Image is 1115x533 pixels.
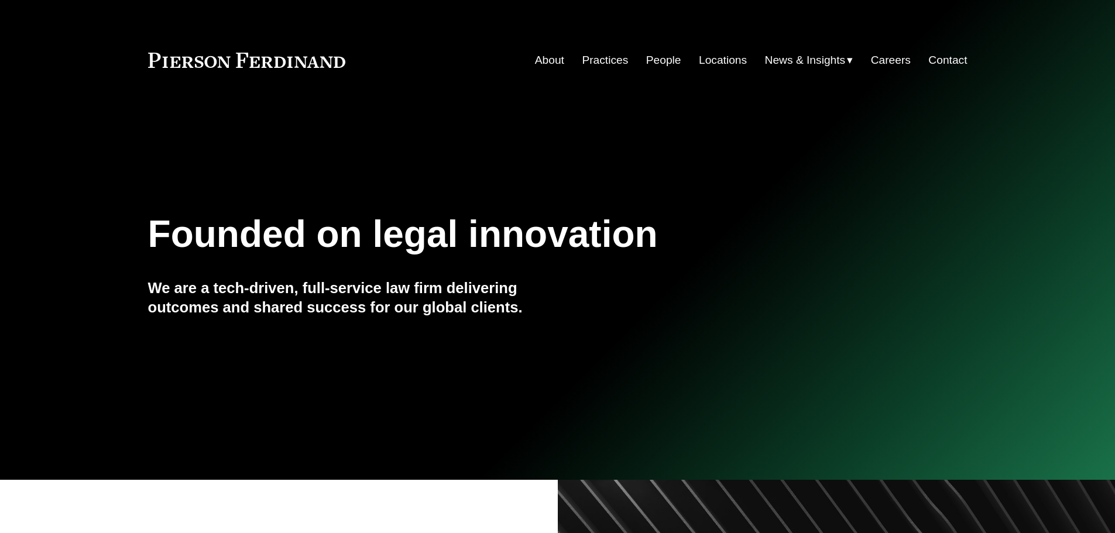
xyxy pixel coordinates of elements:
a: Contact [928,49,967,71]
a: folder dropdown [765,49,853,71]
a: Practices [582,49,628,71]
h4: We are a tech-driven, full-service law firm delivering outcomes and shared success for our global... [148,278,558,317]
a: People [646,49,681,71]
h1: Founded on legal innovation [148,213,831,256]
span: News & Insights [765,50,846,71]
a: About [535,49,564,71]
a: Locations [699,49,747,71]
a: Careers [871,49,911,71]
